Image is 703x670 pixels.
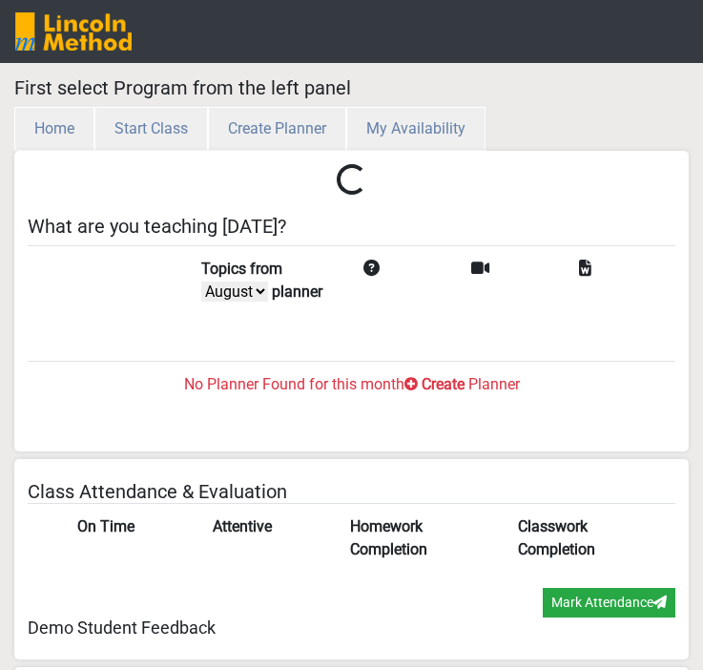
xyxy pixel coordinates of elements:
button: Mark Attendance [543,588,675,618]
a: Create Planner [208,119,346,137]
button: My Availability [346,107,486,151]
a: No Planner Found for this month Create Planner [28,315,675,423]
th: Attentive [201,504,340,574]
a: My Availability [346,119,486,137]
a: Home [14,119,94,137]
h5: First select Program from the left panel [14,76,689,99]
img: SGY6awQAAAABJRU5ErkJggg== [15,12,132,51]
a: Start Class [94,119,208,137]
span: Planner [468,375,520,393]
label: Create [422,373,465,396]
h5: What are you teaching [DATE]? [28,215,675,238]
button: Start Class [94,107,208,151]
label: No Planner Found for this month [184,373,404,396]
th: On Time [66,504,200,574]
h5: Demo Student Feedback [28,618,675,639]
h5: Class Attendance & Evaluation [28,480,675,503]
th: Classwork Completion [507,504,674,574]
th: Homework Completion [339,504,507,574]
td: Topics from planner [190,245,352,315]
button: Create Planner [208,107,346,151]
button: Home [14,107,94,151]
